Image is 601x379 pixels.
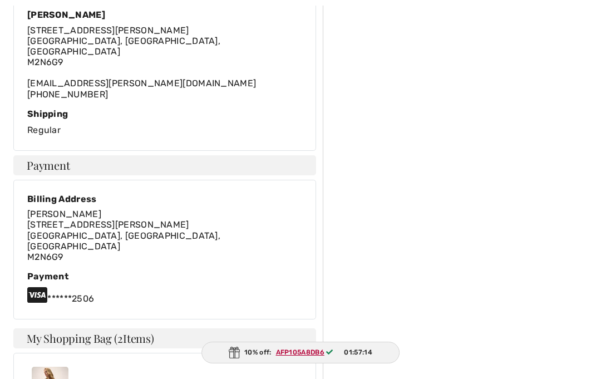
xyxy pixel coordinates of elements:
[276,348,324,356] ins: AFP105A8DB6
[13,155,316,175] h4: Payment
[13,328,316,348] h4: My Shopping Bag ( Items)
[229,347,240,358] img: Gift.svg
[344,347,372,357] span: 01:57:14
[27,219,220,262] span: [STREET_ADDRESS][PERSON_NAME] [GEOGRAPHIC_DATA], [GEOGRAPHIC_DATA], [GEOGRAPHIC_DATA] M2N6G9
[201,342,400,363] div: 10% off:
[27,194,302,204] div: Billing Address
[27,9,302,20] div: [PERSON_NAME]
[27,89,108,100] a: [PHONE_NUMBER]
[27,109,302,119] div: Shipping
[27,271,302,282] div: Payment
[117,331,123,346] span: 2
[27,109,302,137] div: Regular
[27,25,220,68] span: [STREET_ADDRESS][PERSON_NAME] [GEOGRAPHIC_DATA], [GEOGRAPHIC_DATA], [GEOGRAPHIC_DATA] M2N6G9
[27,209,101,219] span: [PERSON_NAME]
[27,25,302,100] div: [EMAIL_ADDRESS][PERSON_NAME][DOMAIN_NAME]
